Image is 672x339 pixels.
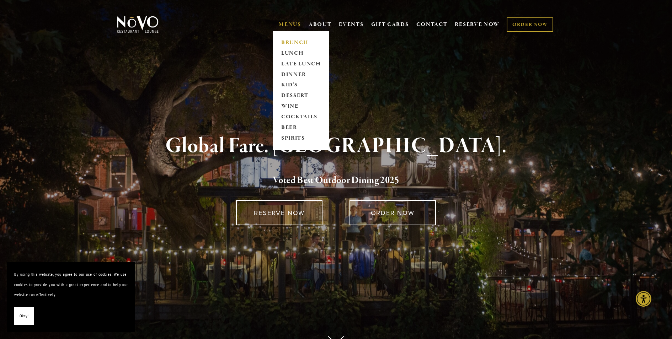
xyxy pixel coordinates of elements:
h2: 5 [129,173,543,188]
a: ORDER NOW [350,200,436,225]
a: ABOUT [309,21,332,28]
a: ORDER NOW [507,17,553,32]
div: Accessibility Menu [636,291,651,307]
strong: Global Fare. [GEOGRAPHIC_DATA]. [165,133,506,160]
a: KID'S [279,80,323,91]
a: WINE [279,101,323,112]
a: Voted Best Outdoor Dining 202 [273,174,394,188]
a: RESERVE NOW [455,18,500,31]
a: LATE LUNCH [279,59,323,69]
p: By using this website, you agree to our use of cookies. We use cookies to provide you with a grea... [14,269,128,300]
span: Okay! [20,311,28,321]
img: Novo Restaurant &amp; Lounge [116,16,160,33]
a: GIFT CARDS [371,18,409,31]
a: SPIRITS [279,133,323,144]
a: COCKTAILS [279,112,323,123]
a: BRUNCH [279,37,323,48]
section: Cookie banner [7,262,135,332]
a: RESERVE NOW [236,200,322,225]
a: EVENTS [339,21,363,28]
button: Okay! [14,307,34,325]
a: DINNER [279,69,323,80]
a: MENUS [279,21,301,28]
a: LUNCH [279,48,323,59]
a: BEER [279,123,323,133]
a: CONTACT [416,18,448,31]
a: DESSERT [279,91,323,101]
